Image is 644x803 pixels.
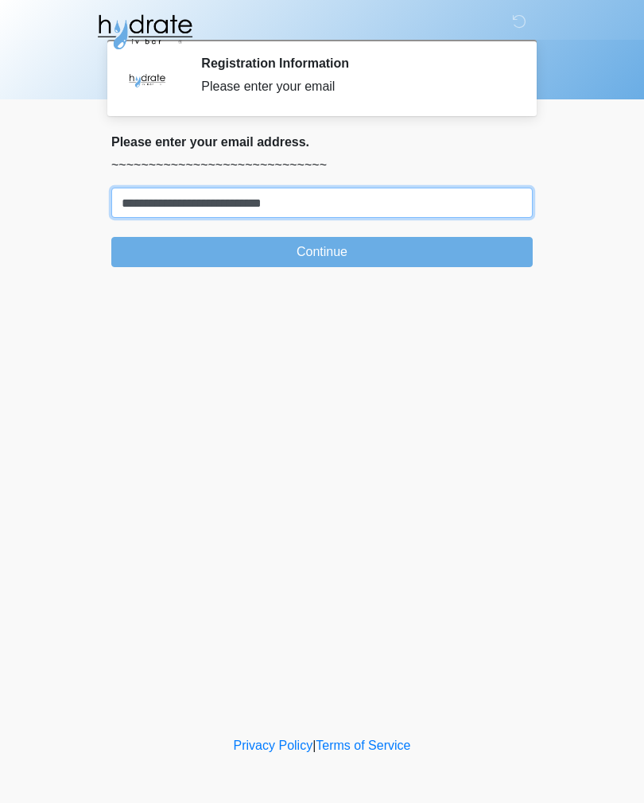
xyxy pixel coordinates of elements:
a: Terms of Service [316,739,410,752]
a: Privacy Policy [234,739,313,752]
h2: Please enter your email address. [111,134,533,149]
div: Please enter your email [201,77,509,96]
img: Hydrate IV Bar - Fort Collins Logo [95,12,194,52]
p: ~~~~~~~~~~~~~~~~~~~~~~~~~~~~~ [111,156,533,175]
button: Continue [111,237,533,267]
a: | [312,739,316,752]
img: Agent Avatar [123,56,171,103]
